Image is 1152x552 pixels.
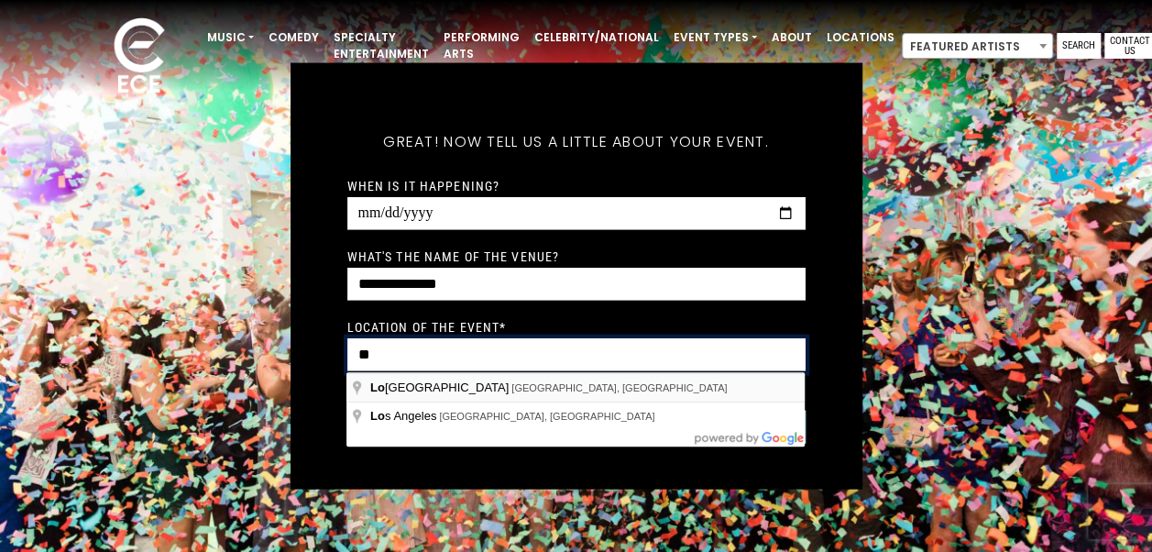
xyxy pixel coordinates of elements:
a: Locations [819,22,902,53]
img: ece_new_logo_whitev2-1.png [93,13,185,102]
span: Featured Artists [903,34,1052,60]
span: [GEOGRAPHIC_DATA], [GEOGRAPHIC_DATA] [439,411,654,422]
a: Event Types [666,22,764,53]
a: Search [1057,33,1101,59]
label: Location of the event [347,319,507,336]
a: Celebrity/National [527,22,666,53]
span: Lo [370,381,385,394]
span: [GEOGRAPHIC_DATA] [370,381,511,394]
a: Specialty Entertainment [326,22,436,70]
a: About [764,22,819,53]
span: Lo [370,409,385,423]
a: Music [200,22,261,53]
label: When is it happening? [347,178,500,194]
span: [GEOGRAPHIC_DATA], [GEOGRAPHIC_DATA] [511,382,727,393]
a: Comedy [261,22,326,53]
h5: Great! Now tell us a little about your event. [347,109,806,175]
span: Featured Artists [902,33,1053,59]
span: s Angeles [370,409,439,423]
label: What's the name of the venue? [347,248,559,265]
a: Performing Arts [436,22,527,70]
